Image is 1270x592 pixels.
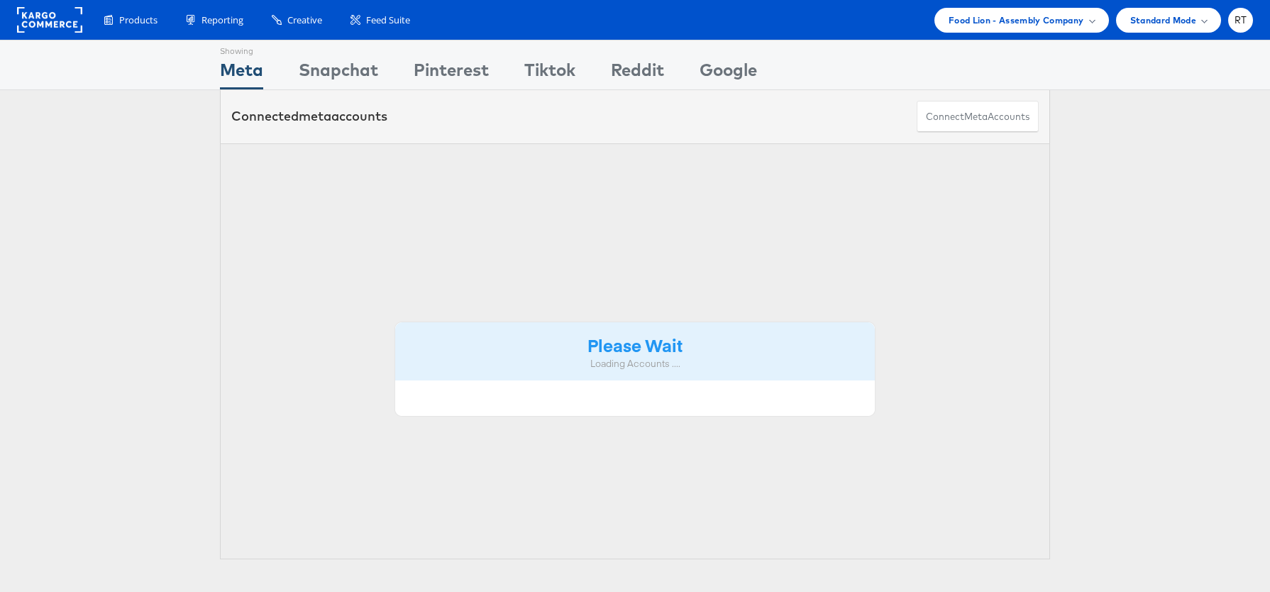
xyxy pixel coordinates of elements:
[1130,13,1196,28] span: Standard Mode
[287,13,322,27] span: Creative
[949,13,1084,28] span: Food Lion - Assembly Company
[201,13,243,27] span: Reporting
[1235,16,1247,25] span: RT
[964,110,988,124] span: meta
[299,108,331,124] span: meta
[220,57,263,89] div: Meta
[231,107,387,126] div: Connected accounts
[700,57,757,89] div: Google
[220,40,263,57] div: Showing
[587,333,683,356] strong: Please Wait
[611,57,664,89] div: Reddit
[414,57,489,89] div: Pinterest
[299,57,378,89] div: Snapchat
[119,13,158,27] span: Products
[366,13,410,27] span: Feed Suite
[524,57,575,89] div: Tiktok
[406,357,864,371] div: Loading Accounts ....
[917,101,1039,133] button: ConnectmetaAccounts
